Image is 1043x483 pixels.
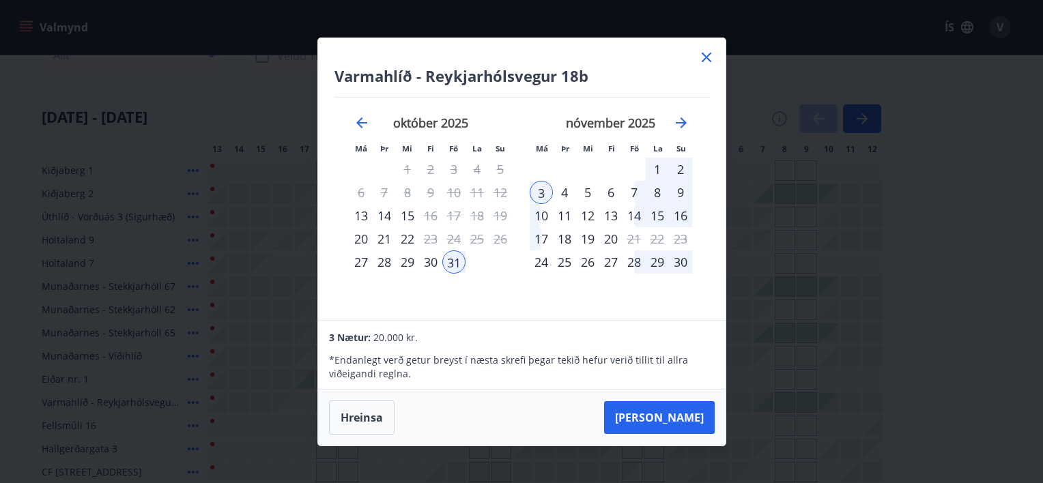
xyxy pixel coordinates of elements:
[442,227,466,250] td: Not available. föstudagur, 24. október 2025
[373,250,396,274] div: 28
[396,250,419,274] td: Choose miðvikudagur, 29. október 2025 as your check-in date. It’s available.
[419,204,442,227] td: Choose fimmtudagur, 16. október 2025 as your check-in date. It’s available.
[630,143,639,153] small: Fö
[646,158,669,181] td: Selected. laugardagur, 1. nóvember 2025
[334,65,709,86] h4: Varmahlíð - Reykjarhólsvegur 18b
[419,227,442,250] td: Choose fimmtudagur, 23. október 2025 as your check-in date. It’s available.
[669,181,692,204] td: Choose sunnudagur, 9. nóvember 2025 as your check-in date. It’s available.
[583,143,593,153] small: Mi
[599,250,623,274] div: 27
[676,143,686,153] small: Su
[380,143,388,153] small: Þr
[419,227,442,250] div: Aðeins útritun í boði
[623,227,646,250] div: Aðeins útritun í boði
[623,204,646,227] td: Choose föstudagur, 14. nóvember 2025 as your check-in date. It’s available.
[599,204,623,227] div: 13
[599,181,623,204] td: Choose fimmtudagur, 6. nóvember 2025 as your check-in date. It’s available.
[396,158,419,181] td: Not available. miðvikudagur, 1. október 2025
[373,204,396,227] div: 14
[536,143,548,153] small: Má
[373,331,418,344] span: 20.000 kr.
[669,158,692,181] td: Selected. sunnudagur, 2. nóvember 2025
[442,250,466,274] div: 31
[530,250,553,274] td: Choose mánudagur, 24. nóvember 2025 as your check-in date. It’s available.
[396,227,419,250] td: Choose miðvikudagur, 22. október 2025 as your check-in date. It’s available.
[576,227,599,250] td: Choose miðvikudagur, 19. nóvember 2025 as your check-in date. It’s available.
[472,143,482,153] small: La
[623,204,646,227] div: 14
[599,181,623,204] div: 6
[427,143,434,153] small: Fi
[599,250,623,274] td: Choose fimmtudagur, 27. nóvember 2025 as your check-in date. It’s available.
[349,181,373,204] td: Not available. mánudagur, 6. október 2025
[530,250,553,274] div: Aðeins innritun í boði
[373,181,396,204] td: Not available. þriðjudagur, 7. október 2025
[373,227,396,250] div: 21
[623,227,646,250] td: Choose föstudagur, 21. nóvember 2025 as your check-in date. It’s available.
[396,181,419,204] td: Not available. miðvikudagur, 8. október 2025
[576,181,599,204] td: Choose miðvikudagur, 5. nóvember 2025 as your check-in date. It’s available.
[349,227,373,250] div: Aðeins innritun í boði
[576,204,599,227] div: 12
[623,250,646,274] td: Choose föstudagur, 28. nóvember 2025 as your check-in date. It’s available.
[349,204,373,227] div: Aðeins innritun í boði
[329,331,371,344] span: 3 Nætur:
[576,181,599,204] div: 5
[530,181,553,204] div: 3
[349,227,373,250] td: Choose mánudagur, 20. október 2025 as your check-in date. It’s available.
[373,250,396,274] td: Choose þriðjudagur, 28. október 2025 as your check-in date. It’s available.
[646,227,669,250] td: Not available. laugardagur, 22. nóvember 2025
[669,204,692,227] div: 16
[373,204,396,227] td: Choose þriðjudagur, 14. október 2025 as your check-in date. It’s available.
[669,250,692,274] td: Choose sunnudagur, 30. nóvember 2025 as your check-in date. It’s available.
[530,181,553,204] td: Selected as end date. mánudagur, 3. nóvember 2025
[419,250,442,274] td: Choose fimmtudagur, 30. október 2025 as your check-in date. It’s available.
[393,115,468,131] strong: október 2025
[496,143,505,153] small: Su
[530,227,553,250] div: 17
[623,250,646,274] div: 28
[646,250,669,274] div: 29
[553,250,576,274] td: Choose þriðjudagur, 25. nóvember 2025 as your check-in date. It’s available.
[530,204,553,227] div: 10
[646,158,669,181] div: 1
[489,227,512,250] td: Not available. sunnudagur, 26. október 2025
[566,115,655,131] strong: nóvember 2025
[646,181,669,204] td: Choose laugardagur, 8. nóvember 2025 as your check-in date. It’s available.
[530,204,553,227] td: Choose mánudagur, 10. nóvember 2025 as your check-in date. It’s available.
[669,181,692,204] div: 9
[396,250,419,274] div: 29
[419,250,442,274] div: 30
[576,204,599,227] td: Choose miðvikudagur, 12. nóvember 2025 as your check-in date. It’s available.
[349,250,373,274] td: Choose mánudagur, 27. október 2025 as your check-in date. It’s available.
[530,227,553,250] td: Choose mánudagur, 17. nóvember 2025 as your check-in date. It’s available.
[561,143,569,153] small: Þr
[402,143,412,153] small: Mi
[355,143,367,153] small: Má
[576,250,599,274] div: 26
[489,158,512,181] td: Not available. sunnudagur, 5. október 2025
[553,227,576,250] td: Choose þriðjudagur, 18. nóvember 2025 as your check-in date. It’s available.
[669,250,692,274] div: 30
[329,400,395,435] button: Hreinsa
[646,181,669,204] div: 8
[489,204,512,227] td: Not available. sunnudagur, 19. október 2025
[553,204,576,227] div: 11
[646,204,669,227] td: Choose laugardagur, 15. nóvember 2025 as your check-in date. It’s available.
[576,227,599,250] div: 19
[623,181,646,204] div: 7
[553,227,576,250] div: 18
[396,227,419,250] div: 22
[419,204,442,227] div: Aðeins útritun í boði
[442,181,466,204] td: Not available. föstudagur, 10. október 2025
[466,227,489,250] td: Not available. laugardagur, 25. október 2025
[553,204,576,227] td: Choose þriðjudagur, 11. nóvember 2025 as your check-in date. It’s available.
[442,204,466,227] td: Not available. föstudagur, 17. október 2025
[334,98,709,304] div: Calendar
[442,158,466,181] td: Not available. föstudagur, 3. október 2025
[419,181,442,204] td: Not available. fimmtudagur, 9. október 2025
[442,250,466,274] td: Selected as start date. föstudagur, 31. október 2025
[599,227,623,250] div: 20
[396,204,419,227] td: Choose miðvikudagur, 15. október 2025 as your check-in date. It’s available.
[396,204,419,227] div: 15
